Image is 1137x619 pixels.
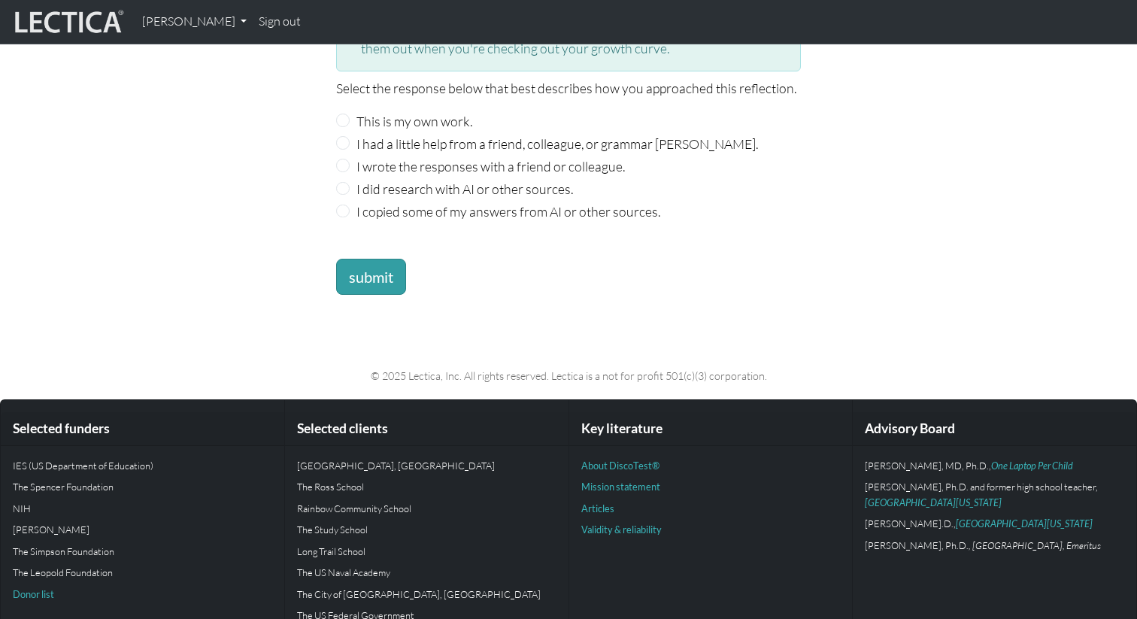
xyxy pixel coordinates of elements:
[581,502,614,514] a: Articles
[865,479,1124,510] p: [PERSON_NAME], Ph.D. and former high school teacher,
[336,205,350,218] input: I copied some of my answers from AI or other sources.
[569,412,853,446] div: Key literature
[356,201,660,222] label: I copied some of my answers from AI or other sources.
[581,523,662,536] a: Validity & reliability
[297,522,556,537] p: The Study School
[81,367,1056,384] p: © 2025 Lectica, Inc. All rights reserved. Lectica is a not for profit 501(c)(3) corporation.
[297,479,556,494] p: The Ross School
[356,156,625,177] label: I wrote the responses with a friend or colleague.
[969,539,1101,551] em: , [GEOGRAPHIC_DATA], Emeritus
[285,412,568,446] div: Selected clients
[356,133,758,154] label: I had a little help from a friend, colleague, or grammar [PERSON_NAME].
[13,522,272,537] p: [PERSON_NAME]
[297,458,556,473] p: [GEOGRAPHIC_DATA], [GEOGRAPHIC_DATA]
[13,544,272,559] p: The Simpson Foundation
[956,517,1093,529] a: [GEOGRAPHIC_DATA][US_STATE]
[336,259,406,295] button: submit
[356,111,472,132] label: This is my own work.
[991,460,1073,472] a: One Laptop Per Child
[356,178,573,199] label: I did research with AI or other sources.
[336,77,801,99] p: Select the response below that best describes how you approached this reflection.
[13,458,272,473] p: IES (US Department of Education)
[853,412,1136,446] div: Advisory Board
[13,565,272,580] p: The Leopold Foundation
[1,412,284,446] div: Selected funders
[336,159,350,172] input: I wrote the responses with a friend or colleague.
[253,6,307,38] a: Sign out
[865,538,1124,553] p: [PERSON_NAME], Ph.D.
[297,565,556,580] p: The US Naval Academy
[336,182,350,196] input: I did research with AI or other sources.
[13,501,272,516] p: NIH
[865,496,1002,508] a: [GEOGRAPHIC_DATA][US_STATE]
[297,587,556,602] p: The City of [GEOGRAPHIC_DATA], [GEOGRAPHIC_DATA]
[336,136,350,150] input: I had a little help from a friend, colleague, or grammar [PERSON_NAME].
[581,481,660,493] a: Mission statement
[11,8,124,36] img: lecticalive
[865,458,1124,473] p: [PERSON_NAME], MD, Ph.D.,
[581,460,659,472] a: About DiscoTest®
[13,479,272,494] p: The Spencer Foundation
[13,588,54,600] a: Donor list
[136,6,253,38] a: [PERSON_NAME]
[336,114,350,127] input: This is my own work.
[297,544,556,559] p: Long Trail School
[297,501,556,516] p: Rainbow Community School
[865,516,1124,531] p: [PERSON_NAME].D.,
